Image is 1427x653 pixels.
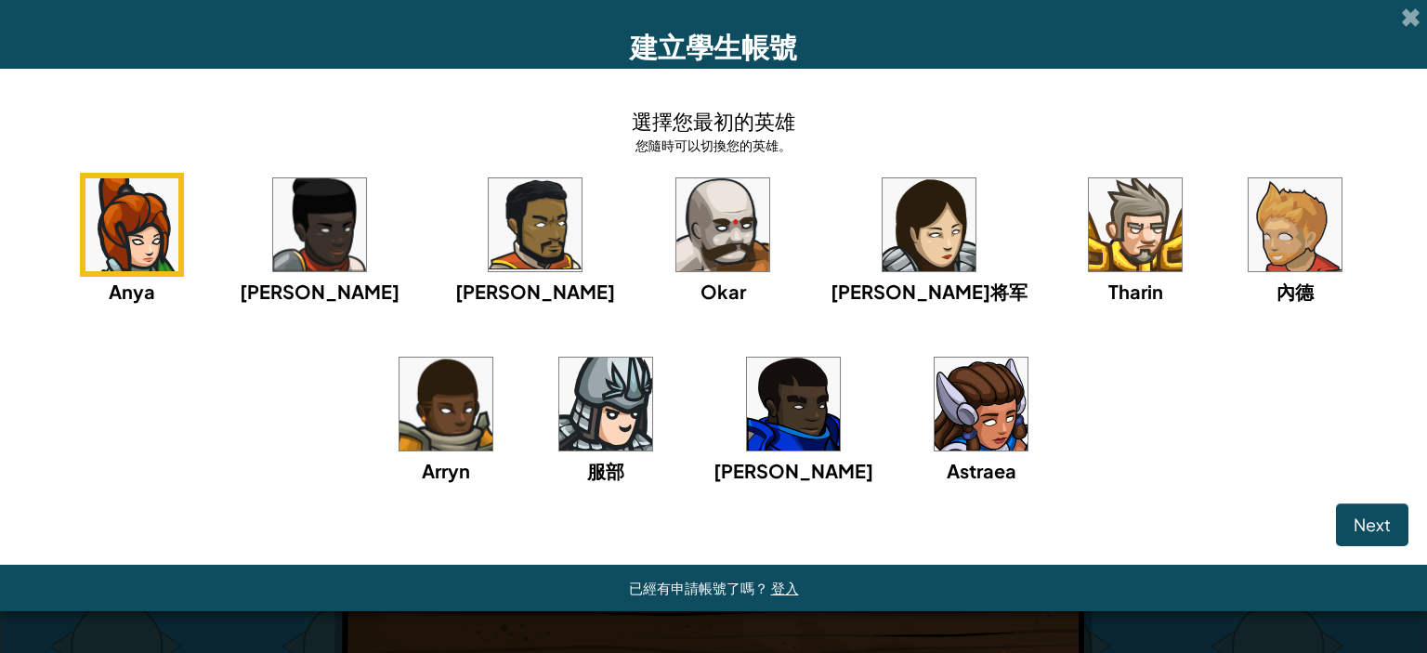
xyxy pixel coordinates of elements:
[831,280,1028,303] span: [PERSON_NAME]将军
[676,178,769,271] img: portrait.png
[771,579,799,596] a: 登入
[1354,514,1391,535] span: Next
[1276,280,1314,303] span: 內德
[629,579,771,596] span: 已經有申請帳號了嗎？
[559,358,652,451] img: portrait.png
[85,178,178,271] img: portrait.png
[455,280,615,303] span: [PERSON_NAME]
[747,358,840,451] img: portrait.png
[273,178,366,271] img: portrait.png
[1336,503,1408,546] button: Next
[587,459,624,482] span: 服部
[883,178,975,271] img: portrait.png
[632,106,795,136] h4: 選擇您最初的英雄
[399,358,492,451] img: portrait.png
[240,280,399,303] span: [PERSON_NAME]
[632,136,795,154] div: 您隨時可以切換您的英雄。
[422,459,470,482] span: Arryn
[489,178,582,271] img: portrait.png
[1249,178,1342,271] img: portrait.png
[935,358,1028,451] img: portrait.png
[713,459,873,482] span: [PERSON_NAME]
[1089,178,1182,271] img: portrait.png
[700,280,746,303] span: Okar
[109,280,155,303] span: Anya
[947,459,1016,482] span: Astraea
[1108,280,1163,303] span: Tharin
[630,29,797,64] span: 建立學生帳號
